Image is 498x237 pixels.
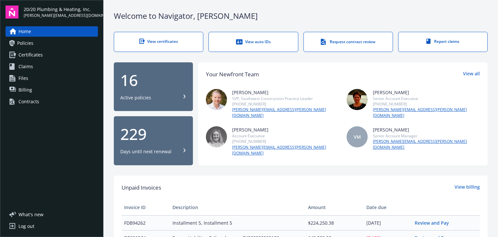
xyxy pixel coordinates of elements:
a: Report claims [398,32,488,52]
a: [PERSON_NAME][EMAIL_ADDRESS][PERSON_NAME][DOMAIN_NAME] [232,144,339,156]
a: View certificates [114,32,203,52]
a: Request contract review [303,32,393,52]
img: photo [206,89,227,110]
div: 229 [120,126,186,142]
div: 16 [120,72,186,88]
div: Active policies [120,94,151,101]
img: photo [206,126,227,147]
span: Claims [18,61,33,72]
a: Claims [6,61,98,72]
div: [PHONE_NUMBER] [232,139,339,144]
td: FDB94262 [122,215,170,230]
div: Account Executive [232,133,339,139]
div: SVP, Southwest Construction Practice Leader [232,96,339,101]
a: Certificates [6,50,98,60]
span: Certificates [18,50,43,60]
img: photo [347,89,368,110]
span: Policies [17,38,33,48]
div: Days until next renewal [120,148,172,155]
div: Log out [18,221,34,231]
button: 16Active policies [114,62,193,111]
a: View all [463,70,480,79]
a: View auto IDs [208,32,298,52]
div: View auto IDs [222,39,285,45]
span: Unpaid Invoices [122,183,161,192]
a: Policies [6,38,98,48]
span: What ' s new [18,211,43,218]
button: What's new [6,211,54,218]
span: Files [18,73,28,83]
a: Contracts [6,96,98,107]
div: Report claims [411,39,474,44]
a: Review and Pay [415,220,454,226]
td: [DATE] [364,215,412,230]
button: 229Days until next renewal [114,116,193,165]
span: VM [354,133,361,140]
div: Welcome to Navigator , [PERSON_NAME] [114,10,488,21]
div: Contracts [18,96,39,107]
td: $224,250.38 [305,215,363,230]
th: Amount [305,200,363,215]
div: Senior Account Manager [373,133,480,139]
a: Home [6,26,98,37]
a: Files [6,73,98,83]
span: Installment 5, Installment 5 [172,219,303,226]
div: [PERSON_NAME] [232,89,339,96]
a: [PERSON_NAME][EMAIL_ADDRESS][PERSON_NAME][DOMAIN_NAME] [373,139,480,150]
div: [PHONE_NUMBER] [373,101,480,107]
span: 20/20 Plumbing & Heating, Inc. [24,6,98,13]
a: [PERSON_NAME][EMAIL_ADDRESS][PERSON_NAME][DOMAIN_NAME] [232,107,339,118]
th: Invoice ID [122,200,170,215]
a: Billing [6,85,98,95]
button: 20/20 Plumbing & Heating, Inc.[PERSON_NAME][EMAIL_ADDRESS][DOMAIN_NAME] [24,6,98,19]
div: [PHONE_NUMBER] [232,101,339,107]
div: [PERSON_NAME] [232,126,339,133]
a: View billing [455,183,480,192]
div: Senior Account Executive [373,96,480,101]
span: Billing [18,85,32,95]
span: [PERSON_NAME][EMAIL_ADDRESS][DOMAIN_NAME] [24,13,98,19]
div: Your Newfront Team [206,70,259,79]
a: [PERSON_NAME][EMAIL_ADDRESS][PERSON_NAME][DOMAIN_NAME] [373,107,480,118]
div: View certificates [127,39,190,44]
img: navigator-logo.svg [6,6,18,19]
div: [PERSON_NAME] [373,89,480,96]
th: Description [170,200,305,215]
th: Date due [364,200,412,215]
span: Home [18,26,31,37]
div: [PERSON_NAME] [373,126,480,133]
div: Request contract review [317,39,380,45]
